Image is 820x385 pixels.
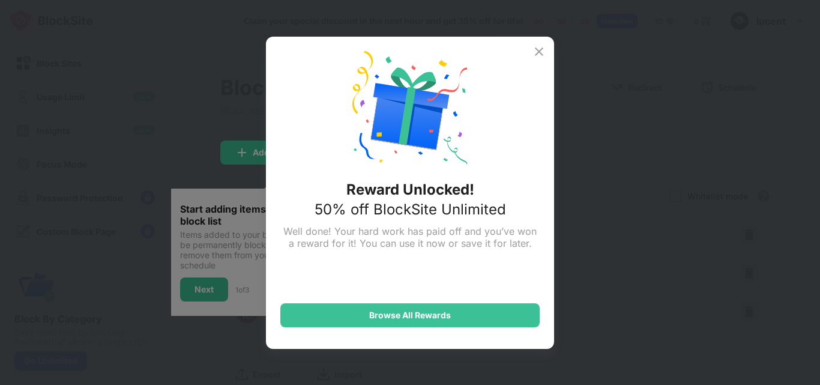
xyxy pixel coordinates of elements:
img: reward-unlock.svg [352,51,468,166]
div: 50% off BlockSite Unlimited [315,201,506,218]
div: Reward Unlocked! [346,181,474,198]
img: x-button.svg [532,44,546,59]
div: Browse All Rewards [369,311,451,320]
div: Well done! Your hard work has paid off and you’ve won a reward for it! You can use it now or save... [280,225,540,249]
